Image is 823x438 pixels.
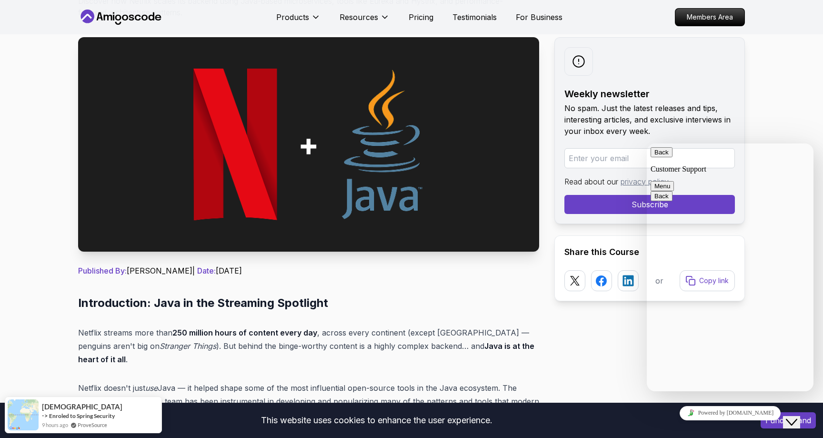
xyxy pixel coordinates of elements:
[197,266,216,275] span: Date:
[78,295,539,311] h2: Introduction: Java in the Streaming Spotlight
[340,11,390,31] button: Resources
[78,326,539,366] p: Netflix streams more than , across every continent (except [GEOGRAPHIC_DATA] — penguins aren't bi...
[78,37,539,252] img: How Netflix Uses Java to Stream to 200M+ Users thumbnail
[647,402,813,424] iframe: chat widget
[564,102,735,137] p: No spam. Just the latest releases and tips, interesting articles, and exclusive interviews in you...
[78,421,107,429] a: ProveSource
[276,11,309,23] p: Products
[564,87,735,101] h2: Weekly newsletter
[340,11,378,23] p: Resources
[7,410,746,431] div: This website uses cookies to enhance the user experience.
[78,266,127,275] span: Published By:
[145,383,158,393] em: use
[78,381,539,421] p: Netflix doesn't just Java — it helped shape some of the most influential open-source tools in the...
[160,341,216,351] em: Stranger Things
[172,328,317,337] strong: 250 million hours of content every day
[516,11,562,23] a: For Business
[647,143,813,391] iframe: chat widget
[621,177,668,186] a: privacy policy
[42,403,119,411] span: [DEMOGRAPHIC_DATA]
[409,11,433,23] a: Pricing
[49,412,115,419] a: Enroled to Spring Security
[564,176,735,187] p: Read about our .
[42,412,48,419] span: ->
[675,9,744,26] p: Members Area
[675,8,745,26] a: Members Area
[452,11,497,23] a: Testimonials
[276,11,321,31] button: Products
[564,245,735,259] h2: Share this Course
[783,400,813,428] iframe: chat widget
[8,399,39,430] img: provesource social proof notification image
[42,421,68,429] span: 9 hours ago
[564,148,735,168] input: Enter your email
[564,195,735,214] button: Subscribe
[78,265,539,276] p: [PERSON_NAME] | [DATE]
